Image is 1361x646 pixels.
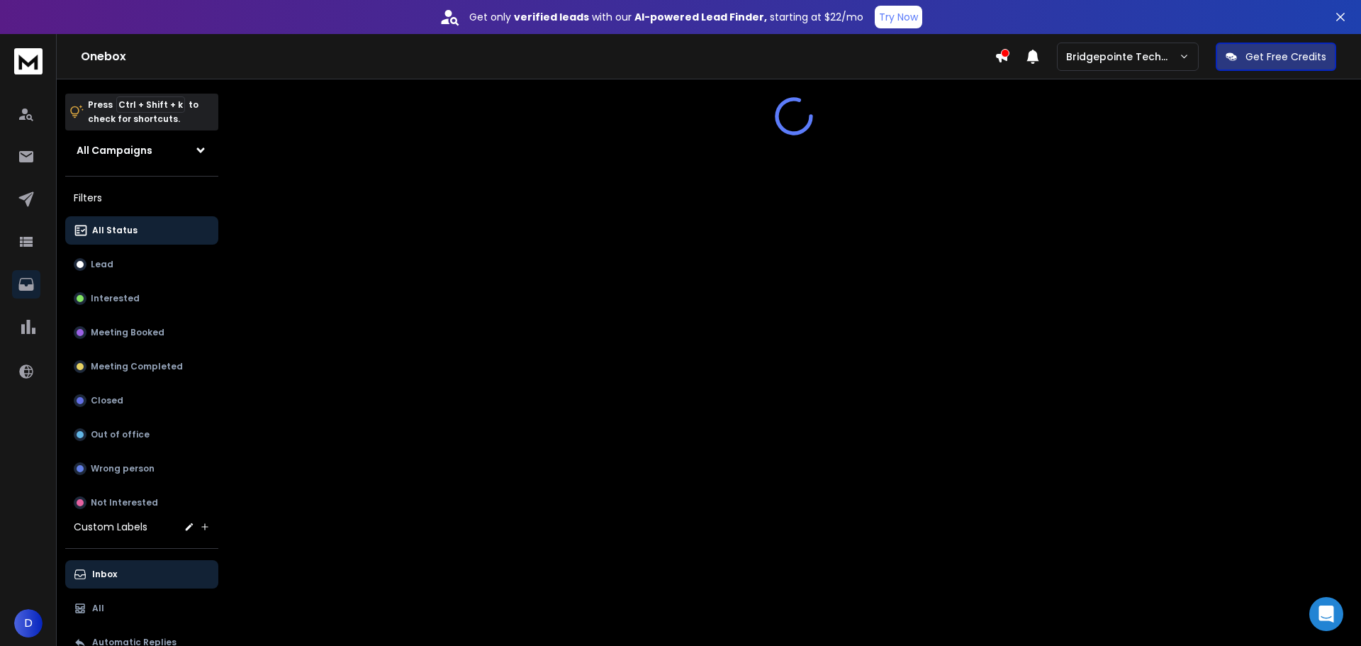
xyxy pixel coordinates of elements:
[65,284,218,313] button: Interested
[14,609,43,637] button: D
[91,259,113,270] p: Lead
[1245,50,1326,64] p: Get Free Credits
[91,395,123,406] p: Closed
[875,6,922,28] button: Try Now
[65,352,218,381] button: Meeting Completed
[65,489,218,517] button: Not Interested
[92,569,117,580] p: Inbox
[116,96,185,113] span: Ctrl + Shift + k
[91,293,140,304] p: Interested
[65,455,218,483] button: Wrong person
[81,48,995,65] h1: Onebox
[65,421,218,449] button: Out of office
[65,318,218,347] button: Meeting Booked
[91,497,158,508] p: Not Interested
[1309,597,1343,631] div: Open Intercom Messenger
[65,594,218,623] button: All
[91,327,164,338] p: Meeting Booked
[92,603,104,614] p: All
[14,48,43,74] img: logo
[514,10,589,24] strong: verified leads
[92,225,138,236] p: All Status
[1216,43,1336,71] button: Get Free Credits
[469,10,863,24] p: Get only with our starting at $22/mo
[634,10,767,24] strong: AI-powered Lead Finder,
[74,520,147,534] h3: Custom Labels
[65,136,218,165] button: All Campaigns
[879,10,918,24] p: Try Now
[91,463,155,474] p: Wrong person
[77,143,152,157] h1: All Campaigns
[65,560,218,589] button: Inbox
[65,216,218,245] button: All Status
[91,429,150,440] p: Out of office
[1066,50,1179,64] p: Bridgepointe Technologies
[65,250,218,279] button: Lead
[91,361,183,372] p: Meeting Completed
[88,98,198,126] p: Press to check for shortcuts.
[65,188,218,208] h3: Filters
[65,386,218,415] button: Closed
